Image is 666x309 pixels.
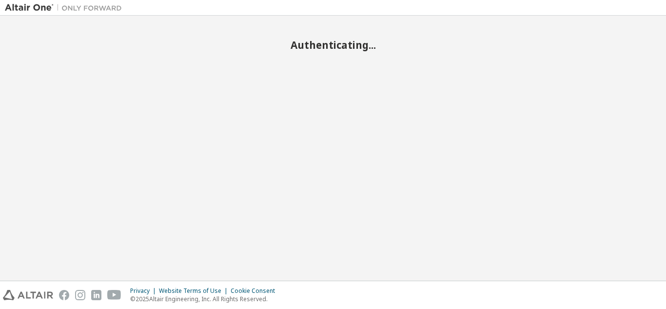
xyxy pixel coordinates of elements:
h2: Authenticating... [5,39,661,51]
div: Cookie Consent [231,287,281,295]
img: Altair One [5,3,127,13]
img: linkedin.svg [91,290,101,300]
img: facebook.svg [59,290,69,300]
div: Website Terms of Use [159,287,231,295]
img: altair_logo.svg [3,290,53,300]
img: youtube.svg [107,290,121,300]
p: © 2025 Altair Engineering, Inc. All Rights Reserved. [130,295,281,303]
img: instagram.svg [75,290,85,300]
div: Privacy [130,287,159,295]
